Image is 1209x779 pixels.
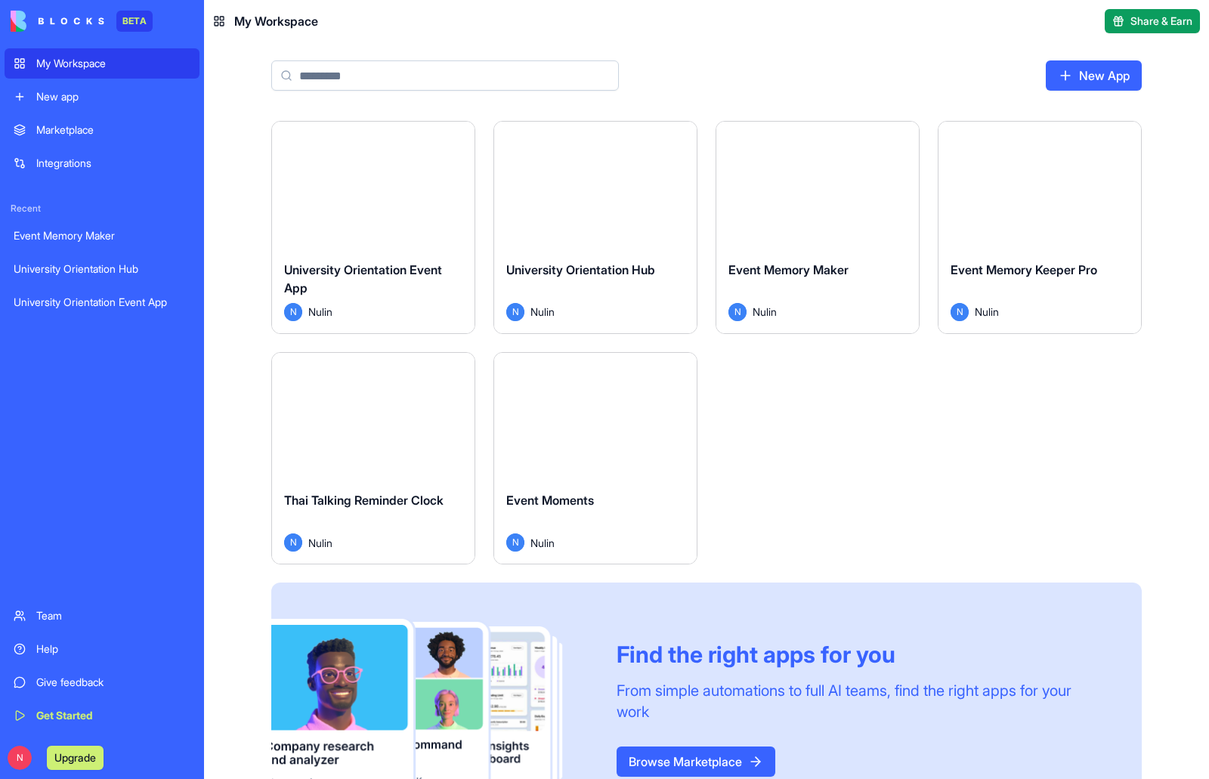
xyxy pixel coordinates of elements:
div: Event Memory Maker [14,228,190,243]
span: Event Memory Maker [728,262,849,277]
div: University Orientation Hub [14,261,190,277]
span: Nulin [308,304,332,320]
div: Integrations [36,156,190,171]
span: N [506,533,524,552]
div: From simple automations to full AI teams, find the right apps for your work [617,680,1105,722]
span: N [284,533,302,552]
a: Thai Talking Reminder ClockNNulin [271,352,475,565]
span: N [728,303,747,321]
span: Recent [5,202,199,215]
a: University Orientation Hub [5,254,199,284]
span: Thai Talking Reminder Clock [284,493,444,508]
span: N [8,746,32,770]
a: Event Memory Keeper ProNNulin [938,121,1142,334]
span: Nulin [530,304,555,320]
a: University Orientation Event AppNNulin [271,121,475,334]
a: Event MomentsNNulin [493,352,697,565]
button: Upgrade [47,746,104,770]
span: University Orientation Hub [506,262,655,277]
img: logo [11,11,104,32]
a: Integrations [5,148,199,178]
div: Help [36,641,190,657]
span: N [951,303,969,321]
div: Team [36,608,190,623]
div: Get Started [36,708,190,723]
span: N [284,303,302,321]
span: Nulin [753,304,777,320]
span: Nulin [975,304,999,320]
a: Give feedback [5,667,199,697]
span: Event Memory Keeper Pro [951,262,1097,277]
a: Team [5,601,199,631]
div: My Workspace [36,56,190,71]
button: Share & Earn [1105,9,1200,33]
span: Nulin [530,535,555,551]
div: Give feedback [36,675,190,690]
a: Get Started [5,700,199,731]
div: University Orientation Event App [14,295,190,310]
div: New app [36,89,190,104]
span: Nulin [308,535,332,551]
div: BETA [116,11,153,32]
a: Event Memory Maker [5,221,199,251]
a: New App [1046,60,1142,91]
a: University Orientation HubNNulin [493,121,697,334]
a: My Workspace [5,48,199,79]
a: Browse Marketplace [617,747,775,777]
a: New app [5,82,199,112]
div: Marketplace [36,122,190,138]
a: Marketplace [5,115,199,145]
span: Share & Earn [1130,14,1192,29]
a: BETA [11,11,153,32]
a: University Orientation Event App [5,287,199,317]
span: N [506,303,524,321]
div: Find the right apps for you [617,641,1105,668]
a: Help [5,634,199,664]
span: My Workspace [234,12,318,30]
a: Event Memory MakerNNulin [716,121,920,334]
span: University Orientation Event App [284,262,442,295]
span: Event Moments [506,493,594,508]
a: Upgrade [47,750,104,765]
